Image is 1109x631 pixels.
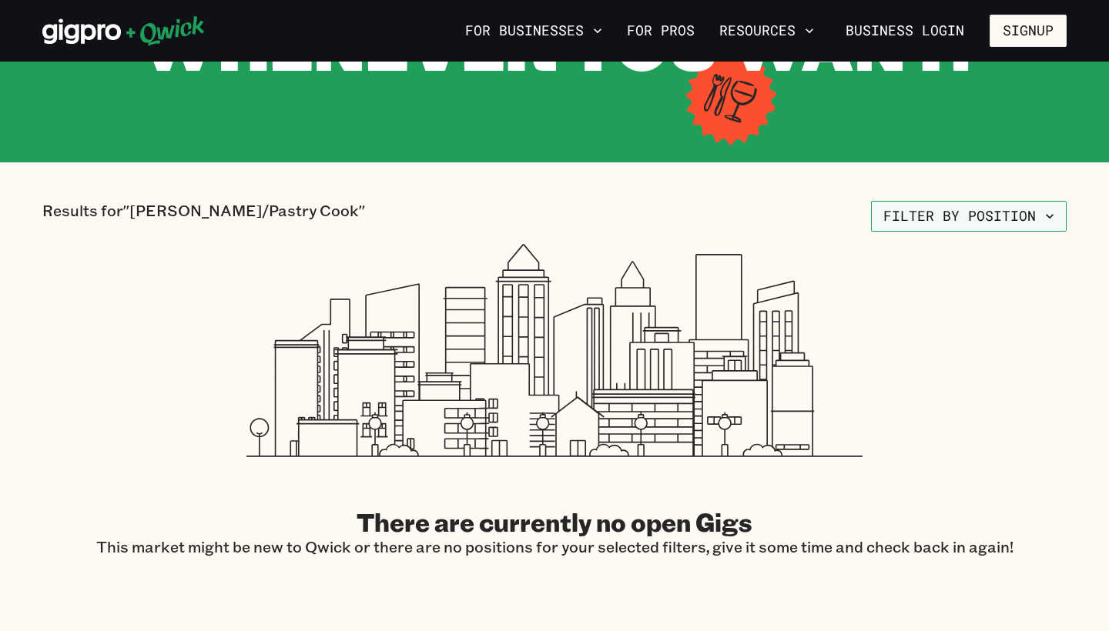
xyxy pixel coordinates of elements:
button: For Businesses [459,18,608,44]
button: Signup [990,15,1067,47]
a: For Pros [621,18,701,44]
h2: There are currently no open Gigs [96,506,1014,537]
a: Business Login [833,15,977,47]
p: Results for "[PERSON_NAME]/Pastry Cook" [42,201,365,232]
button: Resources [713,18,820,44]
button: Filter by position [871,201,1067,232]
p: This market might be new to Qwick or there are no positions for your selected filters, give it so... [96,537,1014,556]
